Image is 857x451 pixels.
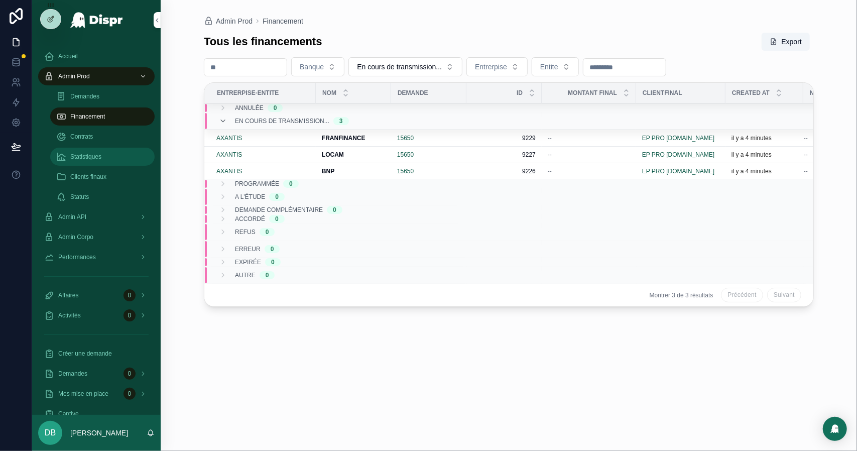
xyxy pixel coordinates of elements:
[397,167,460,175] a: 15650
[642,151,719,159] a: EP PRO [DOMAIN_NAME]
[70,173,106,181] span: Clients finaux
[204,16,253,26] a: Admin Prod
[216,167,242,175] a: AXANTIS
[235,228,256,236] span: Refus
[235,271,256,279] span: Autre
[322,167,385,175] a: BNP
[333,206,336,214] div: 0
[322,135,365,142] strong: FRANFINANCE
[266,271,269,279] div: 0
[731,167,797,175] a: il y a 4 minutes
[804,134,808,142] span: --
[58,213,86,221] span: Admin API
[58,370,87,378] span: Demandes
[235,206,323,214] span: Demande complémentaire
[58,233,93,241] span: Admin Corpo
[548,151,630,159] a: --
[58,72,90,80] span: Admin Prod
[731,167,772,175] p: il y a 4 minutes
[322,89,336,97] span: Nom
[397,151,414,159] a: 15650
[58,291,78,299] span: Affaires
[642,167,714,175] a: EP PRO [DOMAIN_NAME]
[731,151,797,159] a: il y a 4 minutes
[643,89,682,97] span: ClientFinal
[217,89,279,97] span: Entrerpise-Entite
[642,151,714,159] span: EP PRO [DOMAIN_NAME]
[70,92,99,100] span: Demandes
[38,345,155,363] a: Créer une demande
[235,245,261,253] span: Erreur
[204,35,322,49] h1: Tous les financements
[731,134,797,142] a: il y a 4 minutes
[38,208,155,226] a: Admin API
[50,87,155,105] a: Demandes
[38,47,155,65] a: Accueil
[235,180,279,188] span: Programmée
[322,151,344,158] strong: LOCAM
[397,167,414,175] span: 15650
[70,133,93,141] span: Contrats
[271,258,275,266] div: 0
[548,134,630,142] a: --
[216,134,310,142] a: AXANTIS
[397,134,460,142] a: 15650
[762,33,810,51] button: Export
[70,193,89,201] span: Statuts
[568,89,617,97] span: Montant final
[216,151,242,159] a: AXANTIS
[124,388,136,400] div: 0
[348,57,462,76] button: Select Button
[58,350,112,358] span: Créer une demande
[322,134,385,142] a: FRANFINANCE
[58,253,96,261] span: Performances
[357,62,442,72] span: En cours de transmission...
[32,40,161,415] div: scrollable content
[38,67,155,85] a: Admin Prod
[397,151,460,159] a: 15650
[38,385,155,403] a: Mes mise en place0
[266,228,269,236] div: 0
[235,215,265,223] span: Accordé
[472,151,536,159] a: 9227
[472,167,536,175] a: 9226
[50,148,155,166] a: Statistiques
[70,428,128,438] p: [PERSON_NAME]
[235,193,265,201] span: A l'étude
[38,306,155,324] a: Activités0
[38,365,155,383] a: Demandes0
[642,167,719,175] a: EP PRO [DOMAIN_NAME]
[235,258,261,266] span: Expirée
[532,57,579,76] button: Select Button
[322,168,334,175] strong: BNP
[472,134,536,142] a: 9229
[38,228,155,246] a: Admin Corpo
[397,134,414,142] a: 15650
[275,193,279,201] div: 0
[731,134,772,142] p: il y a 4 minutes
[466,57,528,76] button: Select Button
[58,311,81,319] span: Activités
[235,117,329,125] span: En cours de transmission...
[275,215,279,223] div: 0
[263,16,303,26] a: Financement
[339,117,343,125] div: 3
[58,390,108,398] span: Mes mise en place
[300,62,324,72] span: Banque
[58,410,79,418] span: Captive
[124,368,136,380] div: 0
[804,167,808,175] span: --
[731,151,772,159] p: il y a 4 minutes
[475,62,507,72] span: Entrerpise
[642,134,714,142] a: EP PRO [DOMAIN_NAME]
[124,289,136,301] div: 0
[398,89,428,97] span: Demande
[45,427,56,439] span: DB
[642,134,719,142] a: EP PRO [DOMAIN_NAME]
